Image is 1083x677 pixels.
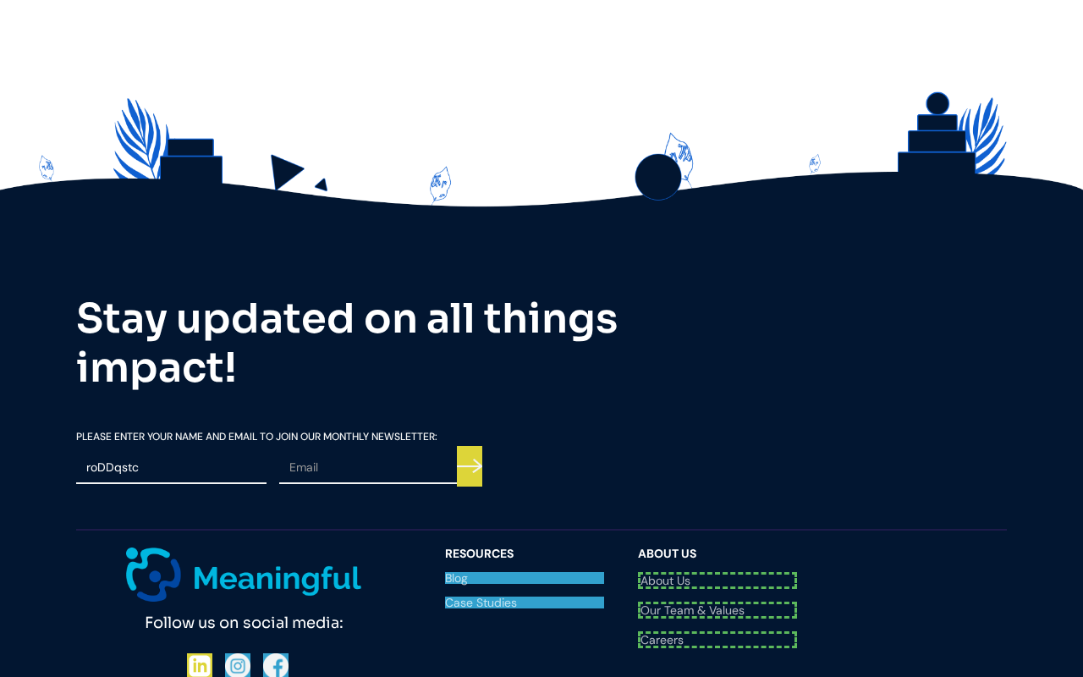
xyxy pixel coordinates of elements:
a: Case Studies [445,597,604,608]
a: Our Team & Values [638,602,797,619]
div: About Us [638,548,797,559]
input: Email [279,452,470,484]
div: Follow us on social media: [76,602,411,636]
h2: Stay updated on all things impact! [76,294,668,392]
input: Name [76,452,267,484]
form: Email Form [76,432,482,492]
label: Please Enter your Name and email To Join our Monthly Newsletter: [76,432,482,442]
input: Submit [457,446,482,487]
a: Careers [638,631,797,648]
div: resources [445,548,604,559]
a: Blog [445,572,604,584]
a: About Us [638,572,797,589]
